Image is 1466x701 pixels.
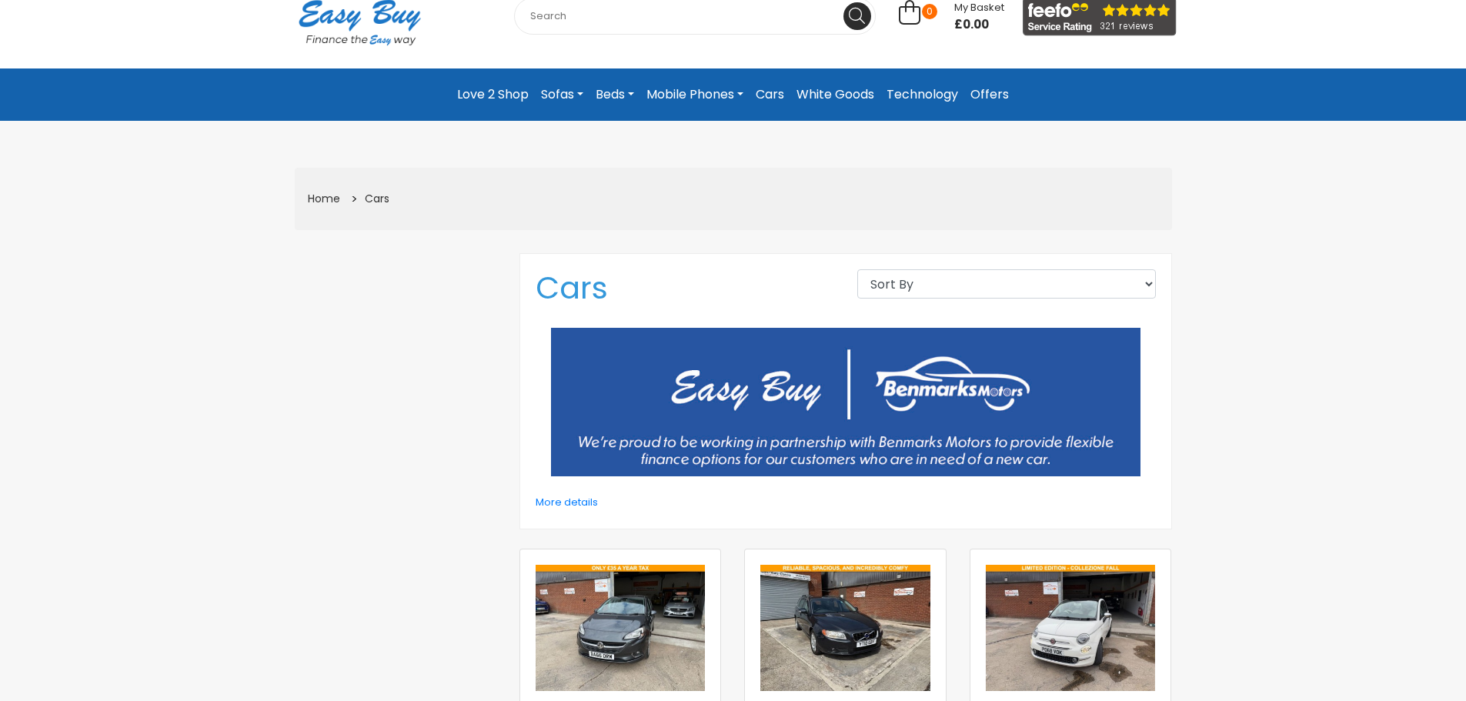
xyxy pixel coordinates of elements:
a: Beds [589,81,640,108]
a: Cars [750,81,790,108]
h1: Cars [536,269,834,306]
img: 2018-fiat-500-collezione-fall [986,565,1155,691]
a: Offers [964,81,1015,108]
a: 0 My Basket £0.00 [899,8,1004,26]
span: £0.00 [954,17,1004,32]
a: More details [536,495,598,509]
a: Cars [365,191,389,206]
a: Mobile Phones [640,81,750,108]
a: Home [308,191,340,206]
a: Sofas [535,81,589,108]
span: 0 [922,4,937,19]
img: 2016-vauxhall-corsa [536,565,705,691]
a: Technology [880,81,964,108]
img: 2010-volvo-v70-estate [760,565,930,691]
a: Love 2 Shop [451,81,535,108]
a: White Goods [790,81,880,108]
